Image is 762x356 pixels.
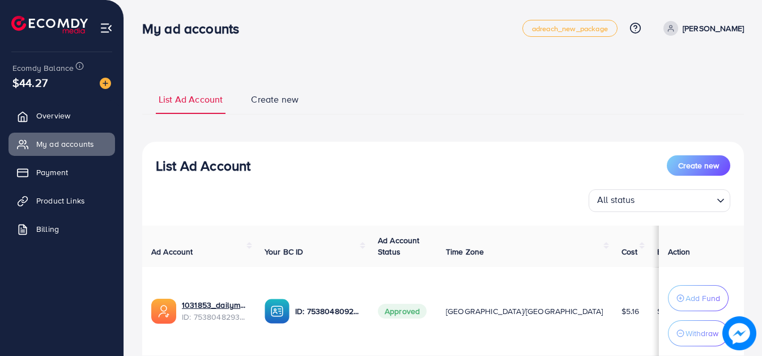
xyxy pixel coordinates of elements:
span: Billing [36,223,59,235]
a: Overview [8,104,115,127]
img: menu [100,22,113,35]
a: My ad accounts [8,133,115,155]
span: Your BC ID [265,246,304,257]
img: logo [11,16,88,33]
span: adreach_new_package [532,25,608,32]
img: ic-ads-acc.e4c84228.svg [151,299,176,324]
span: My ad accounts [36,138,94,150]
span: Payment [36,167,68,178]
p: Withdraw [686,327,718,340]
span: Create new [251,93,299,106]
h3: List Ad Account [156,158,250,174]
span: Create new [678,160,719,171]
span: List Ad Account [159,93,223,106]
a: Payment [8,161,115,184]
span: Ecomdy Balance [12,62,74,74]
button: Create new [667,155,730,176]
div: <span class='underline'>1031853_dailymart_1755088671477</span></br>7538048293281464337 [182,299,246,323]
span: Action [668,246,691,257]
span: Overview [36,110,70,121]
p: ID: 7538048092336259088 [295,304,360,318]
span: Ad Account [151,246,193,257]
div: Search for option [589,189,730,212]
img: image [100,78,111,89]
img: ic-ba-acc.ded83a64.svg [265,299,290,324]
span: $5.16 [621,306,640,317]
span: [GEOGRAPHIC_DATA]/[GEOGRAPHIC_DATA] [446,306,603,317]
button: Add Fund [668,285,729,311]
input: Search for option [638,192,712,209]
img: image [722,316,756,350]
a: adreach_new_package [522,20,618,37]
h3: My ad accounts [142,20,248,37]
a: [PERSON_NAME] [659,21,744,36]
span: Ad Account Status [378,235,420,257]
span: Time Zone [446,246,484,257]
a: 1031853_dailymart_1755088671477 [182,299,246,311]
span: ID: 7538048293281464337 [182,311,246,323]
a: Billing [8,218,115,240]
a: Product Links [8,189,115,212]
span: Product Links [36,195,85,206]
span: Cost [621,246,638,257]
p: [PERSON_NAME] [683,22,744,35]
span: All status [595,191,637,209]
p: Add Fund [686,291,720,305]
button: Withdraw [668,320,729,346]
span: $44.27 [12,74,48,91]
span: Approved [378,304,427,319]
